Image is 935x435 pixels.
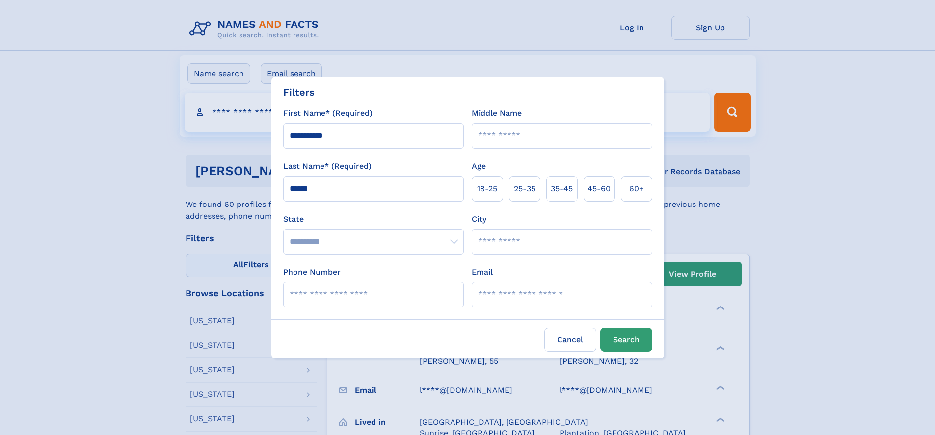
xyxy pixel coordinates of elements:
span: 60+ [629,183,644,195]
button: Search [600,328,652,352]
span: 45‑60 [588,183,611,195]
span: 25‑35 [514,183,535,195]
label: City [472,213,486,225]
label: Last Name* (Required) [283,160,372,172]
label: Phone Number [283,266,341,278]
div: Filters [283,85,315,100]
span: 35‑45 [551,183,573,195]
label: First Name* (Required) [283,107,373,119]
label: Age [472,160,486,172]
label: Cancel [544,328,596,352]
label: State [283,213,464,225]
label: Middle Name [472,107,522,119]
span: 18‑25 [477,183,497,195]
label: Email [472,266,493,278]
